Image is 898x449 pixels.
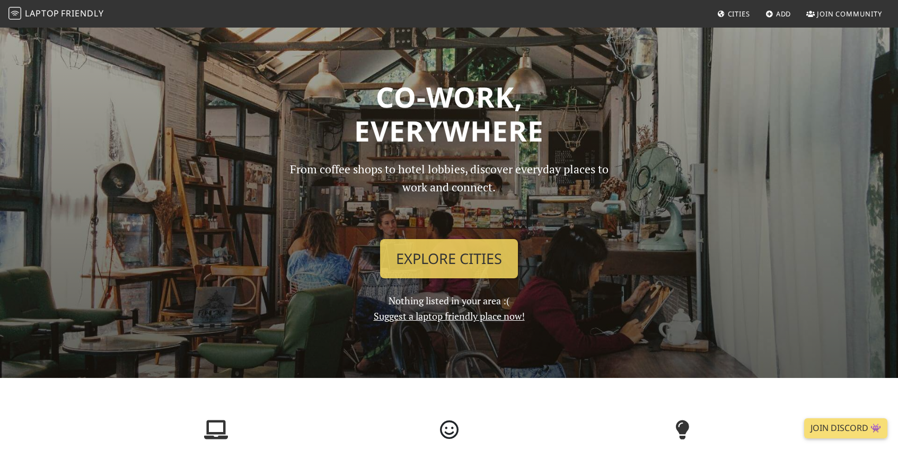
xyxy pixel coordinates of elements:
a: Join Discord 👾 [804,418,887,438]
span: Friendly [61,7,103,19]
span: Join Community [817,9,882,19]
span: Cities [728,9,750,19]
h1: Co-work, Everywhere [105,80,793,147]
img: LaptopFriendly [8,7,21,20]
span: Laptop [25,7,59,19]
a: Cities [713,4,754,23]
a: Add [761,4,796,23]
a: Explore Cities [380,239,518,278]
span: Add [776,9,791,19]
a: LaptopFriendly LaptopFriendly [8,5,104,23]
a: Suggest a laptop friendly place now! [374,310,525,322]
div: Nothing listed in your area :( [274,160,624,324]
p: From coffee shops to hotel lobbies, discover everyday places to work and connect. [280,160,618,231]
a: Join Community [802,4,886,23]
